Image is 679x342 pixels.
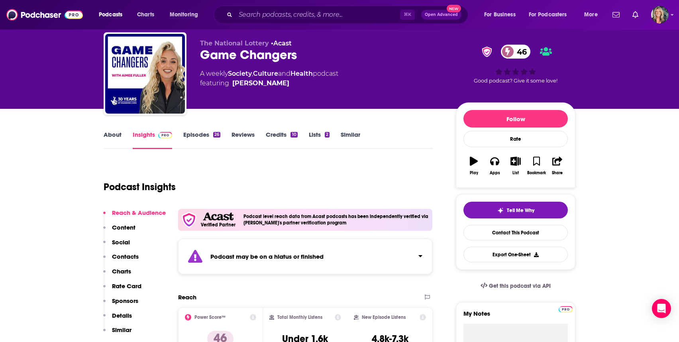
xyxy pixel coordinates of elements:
[484,9,516,20] span: For Business
[103,312,132,326] button: Details
[470,171,478,175] div: Play
[235,8,400,21] input: Search podcasts, credits, & more...
[629,8,642,22] a: Show notifications dropdown
[651,6,669,24] button: Show profile menu
[490,171,500,175] div: Apps
[479,47,495,57] img: verified Badge
[497,207,504,214] img: tell me why sparkle
[104,181,176,193] h1: Podcast Insights
[243,214,429,226] h4: Podcast level reach data from Acast podcasts has been independently verified via [PERSON_NAME]'s ...
[194,314,226,320] h2: Power Score™
[112,312,132,319] p: Details
[164,8,208,21] button: open menu
[112,253,139,260] p: Contacts
[181,212,197,228] img: verfied icon
[103,297,138,312] button: Sponsors
[103,267,131,282] button: Charts
[474,78,557,84] span: Good podcast? Give it some love!
[489,283,551,289] span: Get this podcast via API
[463,151,484,180] button: Play
[112,326,131,334] p: Similar
[271,39,292,47] span: •
[527,171,546,175] div: Bookmark
[425,13,458,17] span: Open Advanced
[447,5,461,12] span: New
[221,6,476,24] div: Search podcasts, credits, & more...
[99,9,122,20] span: Podcasts
[103,326,131,341] button: Similar
[479,8,526,21] button: open menu
[200,79,338,88] span: featuring
[325,132,330,138] div: 2
[362,314,406,320] h2: New Episode Listens
[103,282,141,297] button: Rate Card
[505,151,526,180] button: List
[501,45,531,59] a: 46
[524,8,579,21] button: open menu
[651,6,669,24] img: User Profile
[509,45,531,59] span: 46
[400,10,415,20] span: ⌘ K
[112,267,131,275] p: Charts
[112,238,130,246] p: Social
[463,225,568,240] a: Contact This Podcast
[290,132,297,138] div: 10
[526,151,547,180] button: Bookmark
[252,70,253,77] span: ,
[112,209,166,216] p: Reach & Audience
[170,9,198,20] span: Monitoring
[112,297,138,305] p: Sponsors
[421,10,461,20] button: Open AdvancedNew
[463,247,568,262] button: Export One-Sheet
[579,8,608,21] button: open menu
[652,299,671,318] div: Open Intercom Messenger
[463,310,568,324] label: My Notes
[112,224,135,231] p: Content
[103,224,135,238] button: Content
[210,253,324,260] strong: Podcast may be on a hiatus or finished
[112,282,141,290] p: Rate Card
[651,6,669,24] span: Logged in as lisa.beech
[103,238,130,253] button: Social
[484,151,505,180] button: Apps
[474,276,557,296] a: Get this podcast via API
[559,305,573,313] a: Pro website
[6,7,83,22] img: Podchaser - Follow, Share and Rate Podcasts
[232,79,289,88] div: [PERSON_NAME]
[512,171,519,175] div: List
[103,253,139,267] button: Contacts
[137,9,154,20] span: Charts
[463,131,568,147] div: Rate
[201,222,235,227] h5: Verified Partner
[105,34,185,114] img: Game Changers
[507,207,534,214] span: Tell Me Why
[552,171,563,175] div: Share
[132,8,159,21] a: Charts
[253,70,278,77] a: Culture
[266,131,297,149] a: Credits10
[309,131,330,149] a: Lists2
[278,70,290,77] span: and
[93,8,133,21] button: open menu
[103,209,166,224] button: Reach & Audience
[158,132,172,138] img: Podchaser Pro
[273,39,292,47] a: Acast
[203,212,233,221] img: Acast
[290,70,313,77] a: Health
[178,293,196,301] h2: Reach
[200,39,269,47] span: The National Lottery
[547,151,568,180] button: Share
[232,131,255,149] a: Reviews
[200,69,338,88] div: A weekly podcast
[104,131,122,149] a: About
[584,9,598,20] span: More
[183,131,220,149] a: Episodes26
[341,131,360,149] a: Similar
[133,131,172,149] a: InsightsPodchaser Pro
[559,306,573,313] img: Podchaser Pro
[609,8,623,22] a: Show notifications dropdown
[277,314,322,320] h2: Total Monthly Listens
[178,239,432,274] section: Click to expand status details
